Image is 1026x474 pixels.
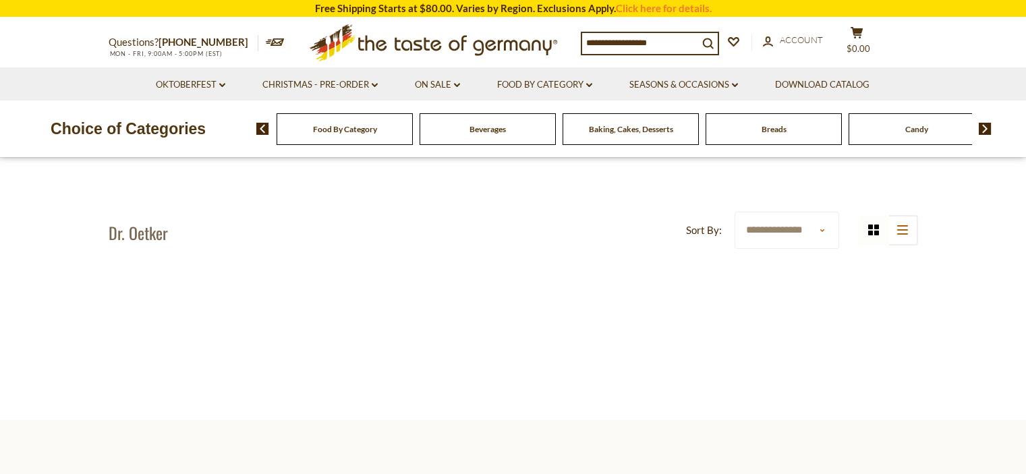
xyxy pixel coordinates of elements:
a: Oktoberfest [156,78,225,92]
a: Baking, Cakes, Desserts [589,124,673,134]
a: Seasons & Occasions [629,78,738,92]
a: On Sale [415,78,460,92]
img: previous arrow [256,123,269,135]
a: Click here for details. [616,2,712,14]
a: Food By Category [497,78,592,92]
button: $0.00 [837,26,878,60]
a: Food By Category [313,124,377,134]
a: Account [763,33,823,48]
a: Breads [762,124,787,134]
a: Beverages [469,124,506,134]
p: Questions? [109,34,258,51]
span: $0.00 [847,43,870,54]
label: Sort By: [686,222,722,239]
img: next arrow [979,123,992,135]
a: Christmas - PRE-ORDER [262,78,378,92]
a: [PHONE_NUMBER] [159,36,248,48]
span: Account [780,34,823,45]
span: MON - FRI, 9:00AM - 5:00PM (EST) [109,50,223,57]
h1: Dr. Oetker [109,223,168,243]
a: Download Catalog [775,78,870,92]
a: Candy [905,124,928,134]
